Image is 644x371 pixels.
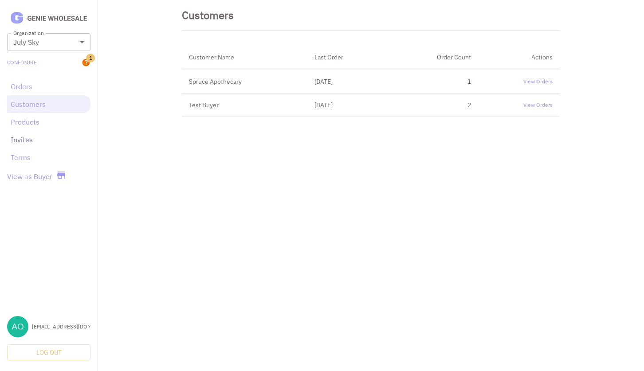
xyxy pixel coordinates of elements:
a: Orders [11,81,87,92]
a: Terms [11,152,87,163]
th: Customer Name [182,45,307,70]
td: 2 [388,94,478,117]
table: simple table [182,45,560,117]
img: aoxue@julyskyskincare.com [7,316,28,337]
div: Test Buyer [189,101,300,109]
div: July Sky [7,33,90,51]
button: Log Out [7,344,90,361]
th: Actions [478,45,560,70]
div: Customers [182,7,234,23]
th: Last Order [307,45,388,70]
span: 1 [86,54,95,62]
div: Spruce Apothecary [189,77,300,86]
div: [EMAIL_ADDRESS][DOMAIN_NAME] [32,323,90,331]
td: 1 [388,70,478,94]
a: Products [11,117,87,127]
a: View as Buyer [7,171,52,182]
a: Configure [7,59,37,66]
td: [DATE] [307,70,388,94]
th: Order Count [388,45,478,70]
img: Logo [7,11,90,26]
a: Invites [11,134,87,145]
td: [DATE] [307,94,388,117]
a: View Orders [485,78,553,85]
a: Customers [11,99,87,109]
a: View Orders [485,101,553,109]
label: Organization [13,29,43,37]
